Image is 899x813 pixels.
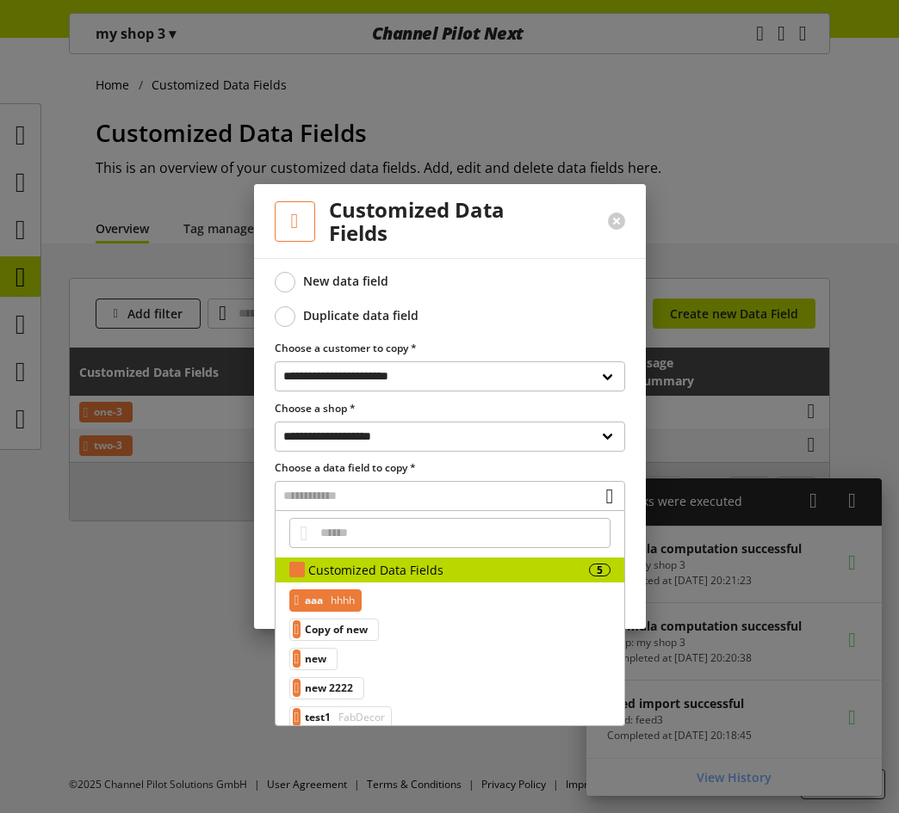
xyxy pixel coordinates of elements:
[305,649,326,669] span: new
[305,678,353,699] span: new 2222
[335,707,385,728] span: FabDecor
[275,460,625,511] div: Choose a data field to copy *
[275,460,625,476] label: Choose a data field to copy *
[305,590,323,611] span: aaa
[589,564,611,576] div: 5
[303,308,418,323] div: Duplicate data field
[303,274,388,289] div: New data field
[329,198,567,244] h2: Customized Data Fields
[308,561,589,579] div: Customized Data Fields
[327,590,355,611] span: hhhh
[275,341,417,355] span: Choose a customer to copy *
[275,401,356,416] span: Choose a shop *
[305,619,368,640] span: Copy of new
[305,707,331,728] span: test1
